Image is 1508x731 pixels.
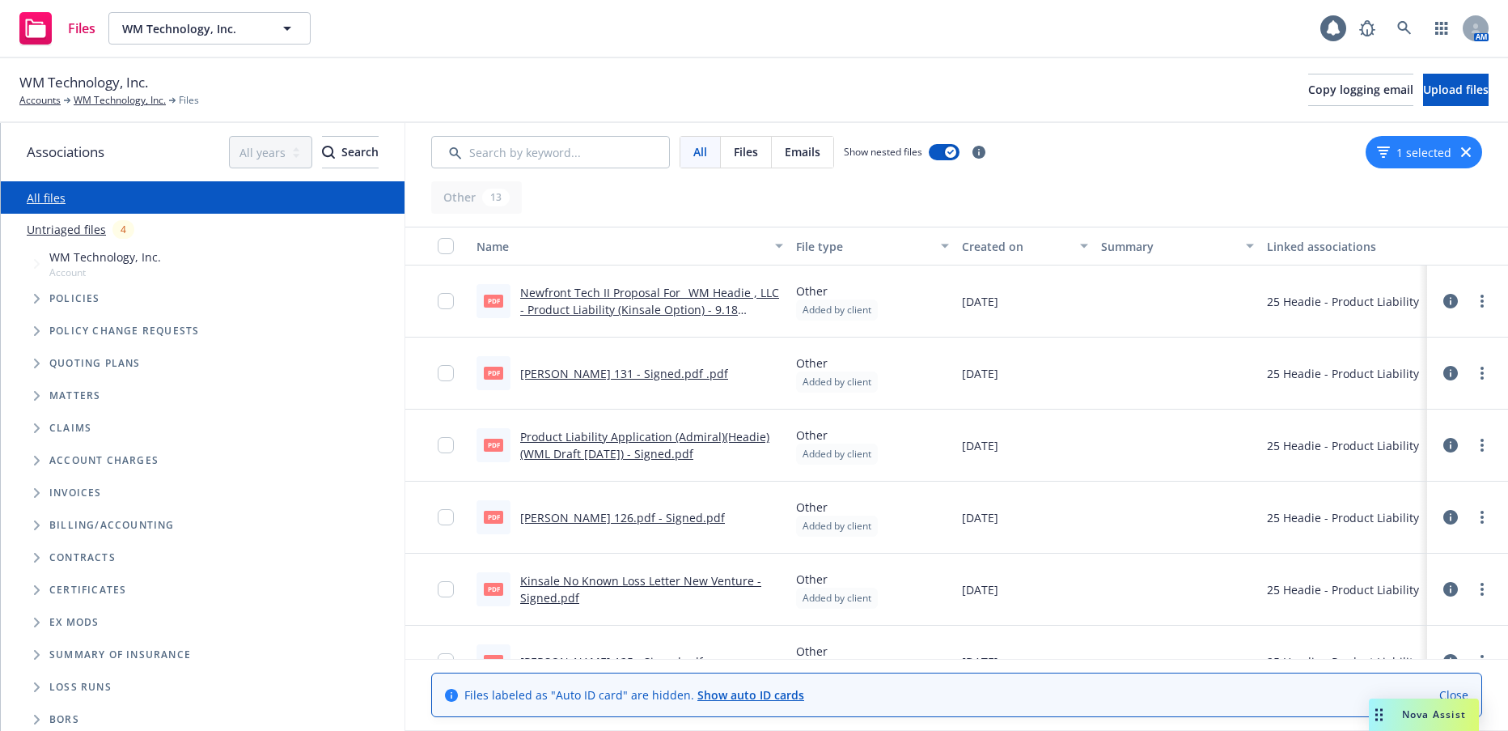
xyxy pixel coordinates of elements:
[74,93,166,108] a: WM Technology, Inc.
[438,293,454,309] input: Toggle Row Selected
[49,715,79,725] span: BORs
[796,427,878,444] span: Other
[108,12,311,45] button: WM Technology, Inc.
[962,653,998,670] span: [DATE]
[19,93,61,108] a: Accounts
[477,238,765,255] div: Name
[13,6,102,51] a: Files
[49,391,100,401] span: Matters
[68,22,95,35] span: Files
[796,499,878,516] span: Other
[1267,509,1419,526] div: 25 Headie - Product Liability
[520,654,703,669] a: [PERSON_NAME] 125 - Signed.pdf
[803,303,871,317] span: Added by client
[803,447,871,461] span: Added by client
[796,238,932,255] div: File type
[438,509,454,525] input: Toggle Row Selected
[484,511,503,523] span: pdf
[1388,12,1421,45] a: Search
[49,650,191,660] span: Summary of insurance
[1308,74,1413,106] button: Copy logging email
[844,145,922,159] span: Show nested files
[27,190,66,206] a: All files
[1101,238,1237,255] div: Summary
[520,285,779,334] a: Newfront Tech II Proposal For_ WM Headie , LLC - Product Liability (Kinsale Option) - 9.18 update...
[49,682,112,692] span: Loss Runs
[1369,699,1479,731] button: Nova Assist
[962,293,998,310] span: [DATE]
[803,591,871,606] span: Added by client
[803,519,871,533] span: Added by client
[484,295,503,307] span: pdf
[49,266,161,279] span: Account
[322,146,335,159] svg: Search
[520,366,728,381] a: [PERSON_NAME] 131 - Signed.pdf .pdf
[1423,74,1489,106] button: Upload files
[520,510,725,525] a: [PERSON_NAME] 126.pdf - Signed.pdf
[484,439,503,451] span: pdf
[438,365,454,381] input: Toggle Row Selected
[1267,581,1419,598] div: 25 Headie - Product Liability
[484,655,503,667] span: pdf
[19,72,148,93] span: WM Technology, Inc.
[322,137,379,168] div: Search
[803,375,871,389] span: Added by client
[1369,699,1389,731] div: Drag to move
[796,283,878,300] span: Other
[438,581,454,597] input: Toggle Row Selected
[520,429,769,461] a: Product Liability Application (Admiral)(Headie) (WML Draft [DATE]) - Signed.pdf
[49,359,141,368] span: Quoting plans
[955,227,1094,266] button: Created on
[1267,365,1419,382] div: 25 Headie - Product Liability
[470,227,790,266] button: Name
[962,581,998,598] span: [DATE]
[484,367,503,379] span: pdf
[1472,436,1492,455] a: more
[438,238,454,254] input: Select all
[484,583,503,595] span: pdf
[112,220,134,239] div: 4
[122,20,262,37] span: WM Technology, Inc.
[962,238,1070,255] div: Created on
[1351,12,1383,45] a: Report a Bug
[796,643,878,660] span: Other
[1267,238,1421,255] div: Linked associations
[1267,437,1419,454] div: 25 Headie - Product Liability
[962,437,998,454] span: [DATE]
[49,488,102,498] span: Invoices
[796,355,878,372] span: Other
[49,294,100,304] span: Policies
[1402,708,1466,721] span: Nova Assist
[785,143,820,160] span: Emails
[49,249,161,266] span: WM Technology, Inc.
[790,227,956,266] button: File type
[697,687,804,703] a: Show auto ID cards
[179,93,199,108] span: Files
[1,245,405,509] div: Tree Example
[322,136,379,168] button: SearchSearch
[49,456,159,465] span: Account charges
[1439,686,1468,703] a: Close
[734,143,758,160] span: Files
[1095,227,1261,266] button: Summary
[431,136,670,168] input: Search by keyword...
[1423,82,1489,97] span: Upload files
[693,143,707,160] span: All
[1308,82,1413,97] span: Copy logging email
[1260,227,1427,266] button: Linked associations
[1267,653,1419,670] div: 25 Headie - Product Liability
[1472,508,1492,527] a: more
[1425,12,1458,45] a: Switch app
[962,509,998,526] span: [DATE]
[438,437,454,453] input: Toggle Row Selected
[464,686,804,703] span: Files labeled as "Auto ID card" are hidden.
[1267,293,1419,310] div: 25 Headie - Product Liability
[27,221,106,238] a: Untriaged files
[1472,291,1492,311] a: more
[27,142,104,163] span: Associations
[1472,580,1492,599] a: more
[49,326,199,336] span: Policy change requests
[520,573,761,606] a: Kinsale No Known Loss Letter New Venture - Signed.pdf
[1377,144,1451,161] button: 1 selected
[49,618,99,627] span: Ex Mods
